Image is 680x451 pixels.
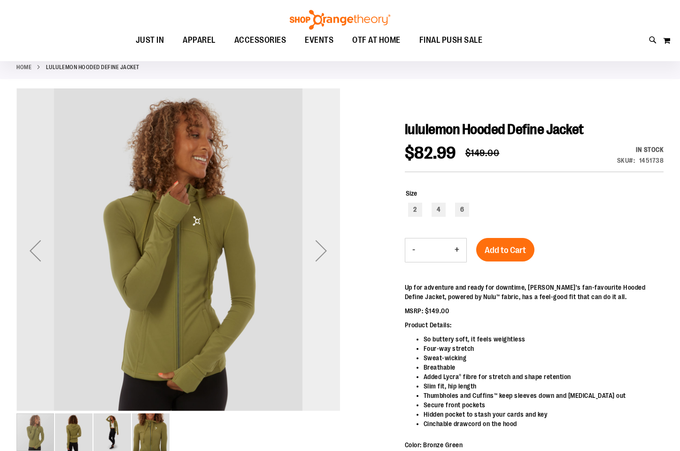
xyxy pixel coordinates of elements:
span: Size [406,190,417,197]
li: So buttery soft, it feels weightless [424,334,664,344]
a: OTF AT HOME [343,30,410,51]
span: EVENTS [305,30,333,51]
span: APPAREL [183,30,216,51]
div: Product image for lululemon Hooded Define Jacket [16,88,340,412]
div: In stock [617,145,664,154]
li: Thumbholes and Cuffins™ keep sleeves down and [MEDICAL_DATA] out [424,391,664,400]
li: Sweat-wicking [424,353,664,363]
img: Product image for lululemon Hooded Define Jacket [16,87,340,411]
div: 6 [455,203,469,217]
li: Hidden pocket to stash your cards and key [424,410,664,419]
button: Add to Cart [476,238,534,261]
li: Cinchable drawcord on the hood [424,419,664,428]
span: JUST IN [136,30,164,51]
p: Up for adventure and ready for downtime, [PERSON_NAME]'s fan-favourite Hooded Define Jacket, powe... [405,283,664,301]
img: Alternate image #1 for 1451738 [55,413,93,451]
span: $82.99 [405,143,456,163]
p: Color: Bronze Green [405,440,664,450]
a: ACCESSORIES [225,30,296,51]
img: Alternate image #2 for 1451738 [93,413,131,451]
button: Increase product quantity [448,238,466,262]
div: Next [302,88,340,412]
li: Four-way stretch [424,344,664,353]
img: Alternate image #3 for 1451738 [132,413,170,451]
strong: lululemon Hooded Define Jacket [46,63,139,71]
input: Product quantity [422,239,448,261]
span: $149.00 [465,148,500,158]
a: APPAREL [173,30,225,51]
p: MSRP: $149.00 [405,306,664,316]
li: Added Lycra® fibre for stretch and shape retention [424,372,664,381]
div: 2 [408,203,422,217]
div: 4 [432,203,446,217]
a: JUST IN [126,30,174,51]
img: Shop Orangetheory [288,10,392,30]
div: Previous [16,88,54,412]
strong: SKU [617,157,635,164]
span: ACCESSORIES [234,30,286,51]
a: FINAL PUSH SALE [410,30,492,51]
span: Add to Cart [485,245,526,255]
span: OTF AT HOME [352,30,401,51]
button: Decrease product quantity [405,238,422,262]
li: Breathable [424,363,664,372]
div: Availability [617,145,664,154]
span: FINAL PUSH SALE [419,30,483,51]
li: Slim fit, hip length [424,381,664,391]
span: lululemon Hooded Define Jacket [405,121,584,137]
div: 1451738 [639,156,664,165]
li: Secure front pockets [424,400,664,410]
a: EVENTS [295,30,343,51]
p: Product Details: [405,320,664,330]
a: Home [16,63,31,71]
